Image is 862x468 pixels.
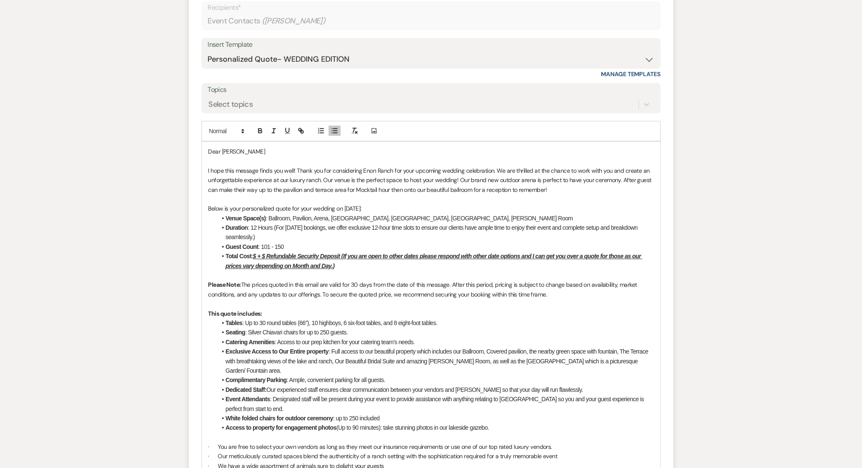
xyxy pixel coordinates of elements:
li: : 12 Hours (For [DATE] bookings, we offer exclusive 12-hour time slots to ensure our clients have... [217,223,654,242]
div: Event Contacts [208,13,654,29]
label: Topics [208,84,654,96]
strong: Complimentary Parking [226,377,287,383]
strong: Event Attendants [226,396,270,402]
p: Recipients* [208,2,654,13]
strong: Guest Count [226,243,259,250]
p: I hope this message finds you well! Thank you for considering Enon Ranch for your upcoming weddin... [208,166,654,194]
li: Our experienced staff ensures clear communication between your vendors and [PERSON_NAME] so that ... [217,385,654,394]
div: Insert Template [208,39,654,51]
u: $ + $ Refundable Security Deposit (If you are open to other dates please respond with other date ... [226,253,643,269]
p: Below is your personalized quote for your wedding on [DATE]: [208,204,654,213]
strong: Catering Amenities [226,339,275,345]
strong: Exclusive Access to Our Entire property [226,348,329,355]
strong: White folded chairs for outdoor ceremony [226,415,333,422]
span: ( [PERSON_NAME] ) [262,15,326,27]
li: : Access to our prep kitchen for your catering team’s needs. [217,337,654,347]
li: : 101 - 150 [217,242,654,251]
strong: Tables [226,320,242,326]
li: : Full access to our beautiful property which includes our Ballroom, Covered pavilion, the nearby... [217,347,654,375]
li: : Ample, convenient parking for all guests. [217,375,654,385]
li: : Ballroom, Pavilion, Arena, [GEOGRAPHIC_DATA], [GEOGRAPHIC_DATA], [GEOGRAPHIC_DATA], [PERSON_NAM... [217,214,654,223]
li: : Silver Chiavari chairs for up to 250 guests. [217,328,654,337]
li: : [217,251,654,271]
li: : Designated staff will be present during your event to provide assistance with anything relating... [217,394,654,414]
li: : Up to 30 round tables (66”), 10 highboys, 6 six-foot tables, and 8 eight-foot tables. [217,318,654,328]
strong: Duration [226,224,248,231]
a: Manage Templates [601,70,661,78]
p: · You are free to select your own vendors as long as they meet our insurance requirements or use ... [208,442,654,451]
strong: Seating [226,329,245,336]
li: (Up to 90 minutes): take stunning photos in our lakeside gazebo. [217,423,654,432]
p: Dear [PERSON_NAME] [208,147,654,156]
strong: Total Cost [226,253,252,260]
div: Select topics [209,98,253,110]
strong: Dedicated Staff: [226,386,267,393]
strong: Venue Space(s) [226,215,266,222]
p: · Our meticulously curated spaces blend the authenticity of a ranch setting with the sophisticati... [208,451,654,461]
strong: This quote includes: [208,310,262,317]
li: : up to 250 included [217,414,654,423]
strong: Please Note: [208,281,241,288]
strong: Access to property for engagement photos [226,424,337,431]
p: The prices quoted in this email are valid for 30 days from the date of this message. After this p... [208,280,654,299]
